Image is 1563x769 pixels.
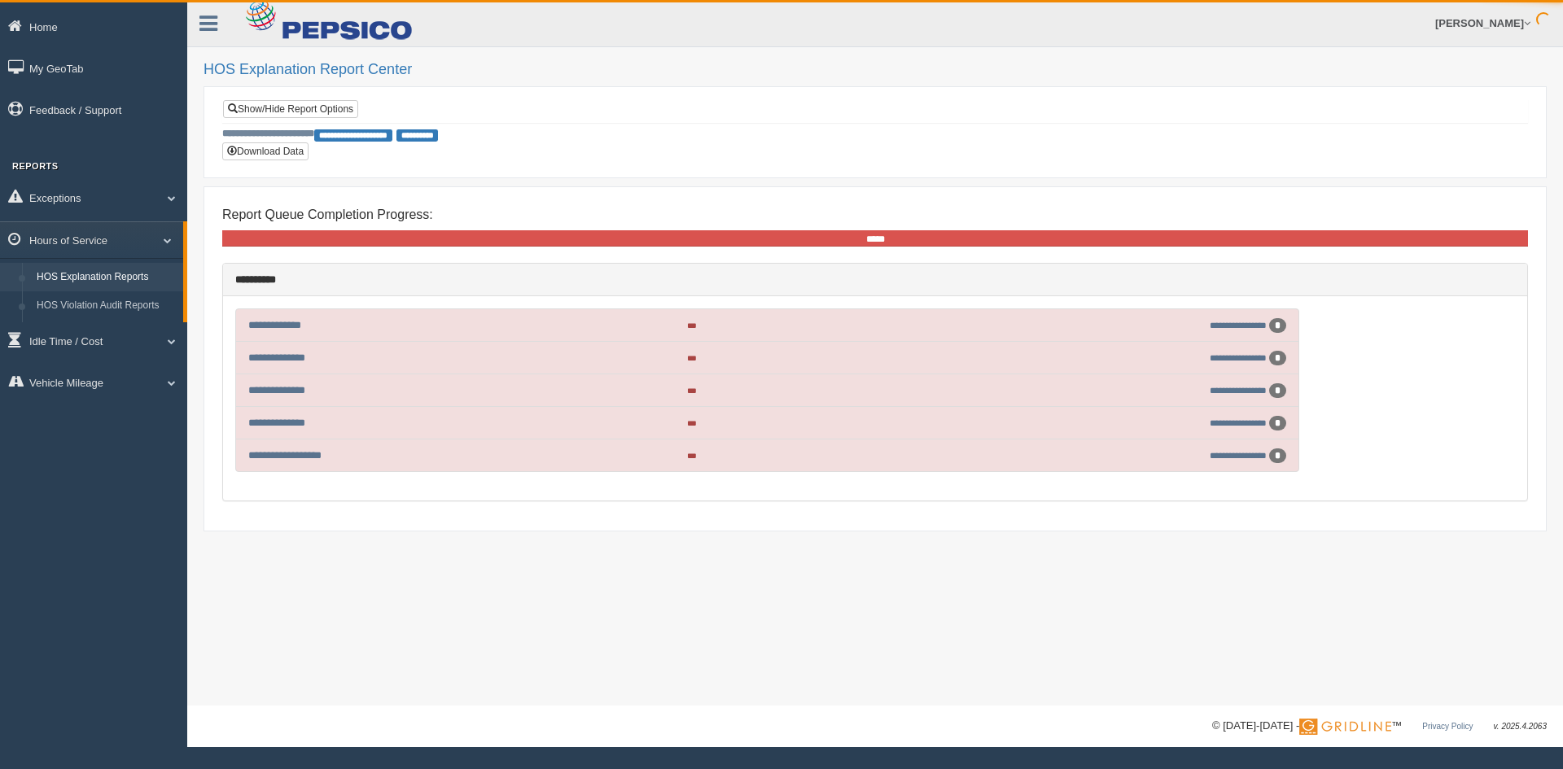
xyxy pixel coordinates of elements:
[29,321,183,350] a: HOS Violations
[204,62,1547,78] h2: HOS Explanation Report Center
[222,208,1528,222] h4: Report Queue Completion Progress:
[29,263,183,292] a: HOS Explanation Reports
[222,142,309,160] button: Download Data
[29,291,183,321] a: HOS Violation Audit Reports
[223,100,358,118] a: Show/Hide Report Options
[1494,722,1547,731] span: v. 2025.4.2063
[1299,719,1391,735] img: Gridline
[1422,722,1473,731] a: Privacy Policy
[1212,718,1547,735] div: © [DATE]-[DATE] - ™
